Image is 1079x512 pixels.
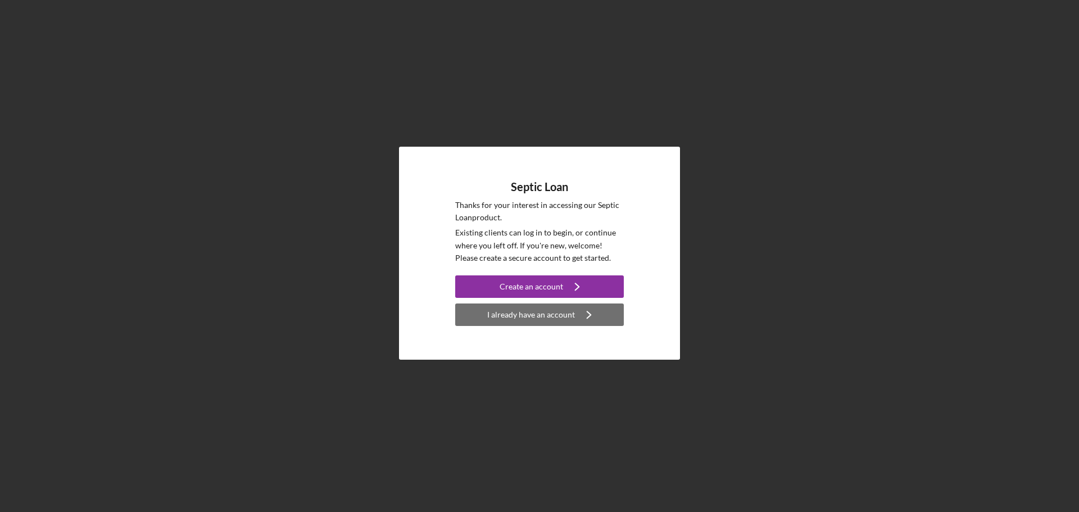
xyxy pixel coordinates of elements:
[455,303,624,326] button: I already have an account
[455,226,624,264] p: Existing clients can log in to begin, or continue where you left off. If you're new, welcome! Ple...
[500,275,563,298] div: Create an account
[455,275,624,298] button: Create an account
[487,303,575,326] div: I already have an account
[455,199,624,224] p: Thanks for your interest in accessing our Septic Loan product.
[511,180,568,193] h4: Septic Loan
[455,275,624,301] a: Create an account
